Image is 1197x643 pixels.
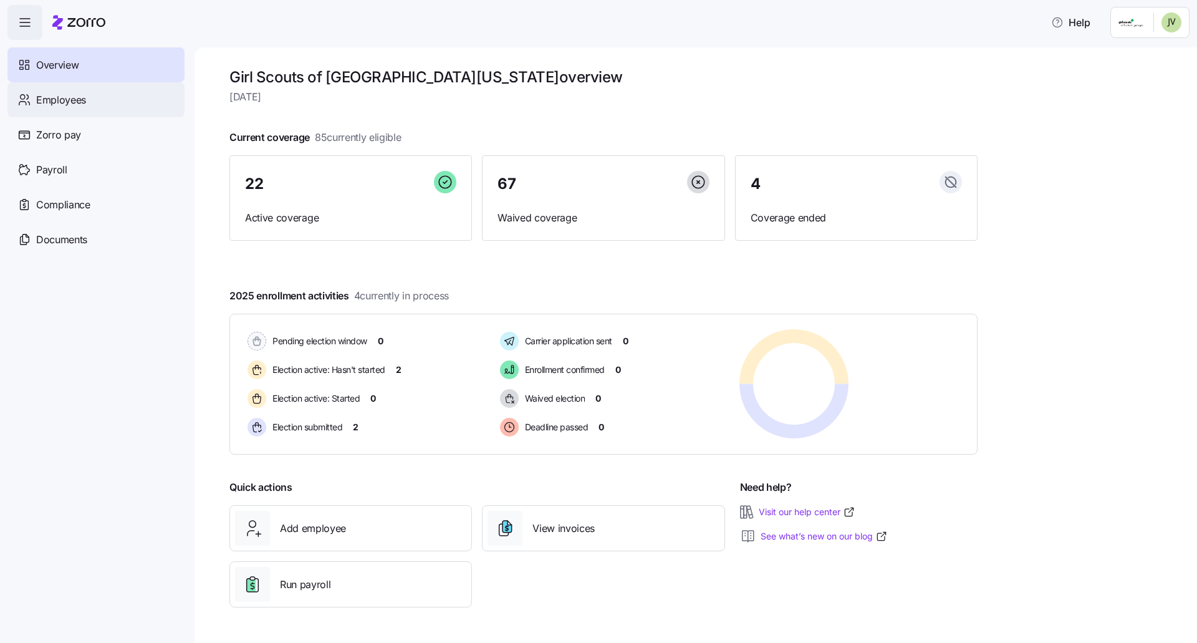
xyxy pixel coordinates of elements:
[761,530,888,543] a: See what’s new on our blog
[7,152,185,187] a: Payroll
[269,421,342,433] span: Election submitted
[521,392,585,405] span: Waived election
[396,364,401,376] span: 2
[353,421,358,433] span: 2
[1161,12,1181,32] img: 7b627d26069b1d68c8e926fca6b2c269
[36,197,90,213] span: Compliance
[229,130,401,145] span: Current coverage
[269,335,367,347] span: Pending election window
[229,89,978,105] span: [DATE]
[759,506,855,518] a: Visit our help center
[7,47,185,82] a: Overview
[354,288,449,304] span: 4 currently in process
[623,335,628,347] span: 0
[521,364,605,376] span: Enrollment confirmed
[36,232,87,248] span: Documents
[378,335,383,347] span: 0
[245,176,263,191] span: 22
[7,187,185,222] a: Compliance
[1118,15,1143,30] img: Employer logo
[751,176,761,191] span: 4
[315,130,401,145] span: 85 currently eligible
[370,392,376,405] span: 0
[751,210,962,226] span: Coverage ended
[229,480,292,495] span: Quick actions
[615,364,621,376] span: 0
[7,222,185,257] a: Documents
[269,364,385,376] span: Election active: Hasn't started
[280,577,330,592] span: Run payroll
[280,521,346,536] span: Add employee
[7,117,185,152] a: Zorro pay
[245,210,456,226] span: Active coverage
[269,392,360,405] span: Election active: Started
[36,92,86,108] span: Employees
[595,392,601,405] span: 0
[36,127,81,143] span: Zorro pay
[740,480,792,495] span: Need help?
[498,210,709,226] span: Waived coverage
[1041,10,1100,35] button: Help
[532,521,595,536] span: View invoices
[1051,15,1090,30] span: Help
[598,421,604,433] span: 0
[7,82,185,117] a: Employees
[229,67,978,87] h1: Girl Scouts of [GEOGRAPHIC_DATA][US_STATE] overview
[229,288,449,304] span: 2025 enrollment activities
[521,335,612,347] span: Carrier application sent
[521,421,589,433] span: Deadline passed
[498,176,516,191] span: 67
[36,57,79,73] span: Overview
[36,162,67,178] span: Payroll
